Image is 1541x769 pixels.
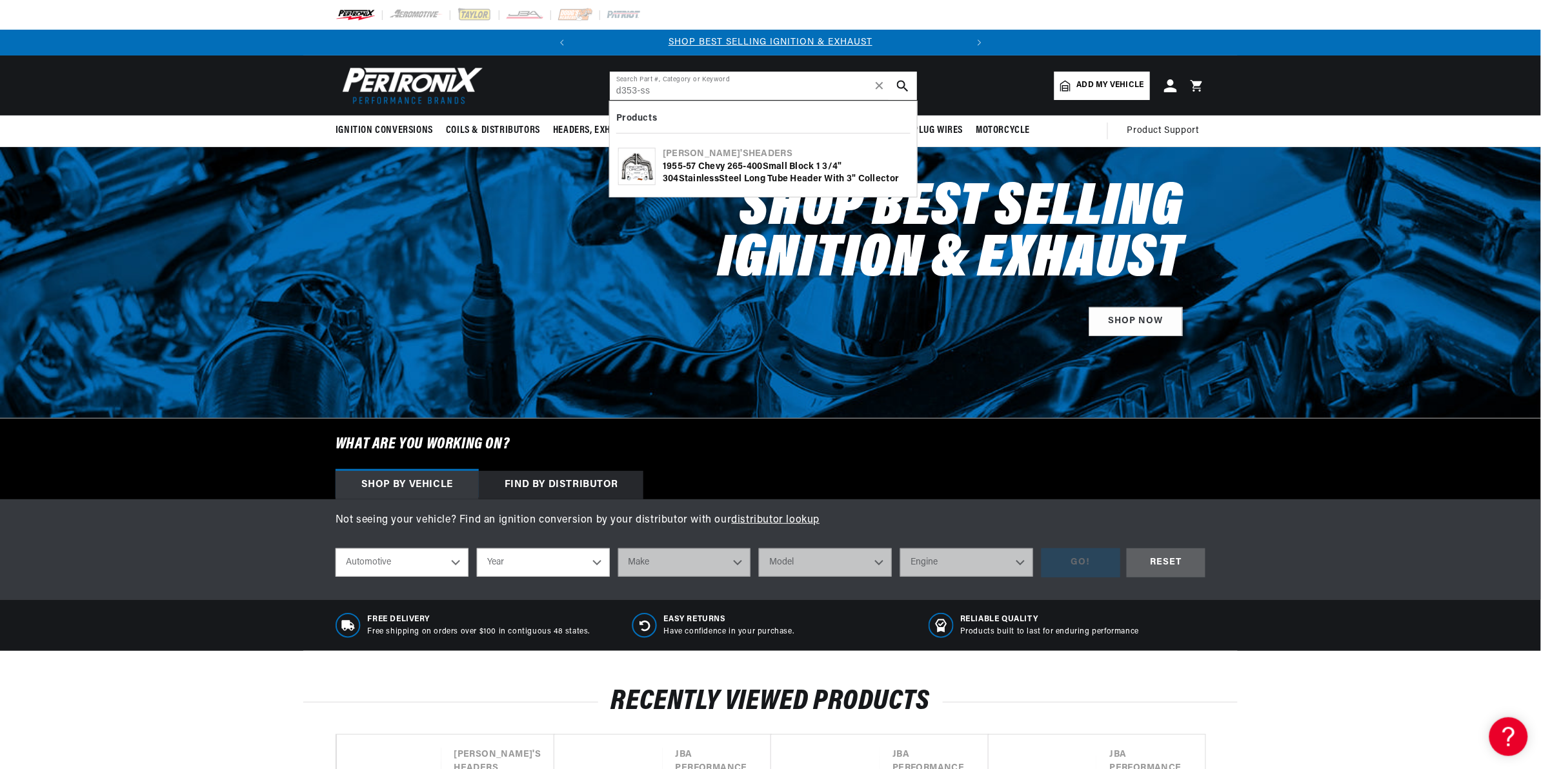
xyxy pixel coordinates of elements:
[889,72,917,100] button: search button
[336,471,479,499] div: Shop by vehicle
[439,115,547,146] summary: Coils & Distributors
[1089,307,1183,336] a: SHOP NOW
[960,614,1139,625] span: RELIABLE QUALITY
[679,174,685,184] b: S
[631,183,1183,286] h2: Shop Best Selling Ignition & Exhaust
[1127,548,1205,577] div: RESET
[878,115,970,146] summary: Spark Plug Wires
[616,114,657,123] b: Products
[368,614,590,625] span: Free Delivery
[967,30,992,55] button: Translation missing: en.sections.announcements.next_announcement
[669,37,872,47] a: SHOP BEST SELLING IGNITION & EXHAUST
[553,124,704,137] span: Headers, Exhausts & Components
[368,626,590,637] p: Free shipping on orders over $100 in contiguous 48 states.
[336,115,439,146] summary: Ignition Conversions
[1127,115,1205,146] summary: Product Support
[1054,72,1150,100] a: Add my vehicle
[336,124,433,137] span: Ignition Conversions
[575,35,967,50] div: Announcement
[763,162,769,172] b: S
[664,626,794,637] p: Have confidence in your purchase.
[719,174,725,184] b: S
[969,115,1036,146] summary: Motorcycle
[549,30,575,55] button: Translation missing: en.sections.announcements.previous_announcement
[303,30,1238,55] slideshow-component: Translation missing: en.sections.announcements.announcement_bar
[477,548,610,577] select: Year
[303,690,1238,714] h2: Recently Viewed Products
[743,149,749,159] b: s
[960,626,1139,637] p: Products built to last for enduring performance
[303,419,1238,470] h6: What are you working on?
[619,152,655,181] img: 1955-57 Chevy 265-400 Small Block 1 3/4" 304 Stainless Steel Long Tube Header with 3" Collector
[732,515,820,525] a: distributor lookup
[446,124,540,137] span: Coils & Distributors
[610,72,917,100] input: Search Part #, Category or Keyword
[759,548,892,577] select: Model
[575,35,967,50] div: 1 of 2
[336,512,1205,529] p: Not seeing your vehicle? Find an ignition conversion by your distributor with our
[1127,124,1199,138] span: Product Support
[1077,79,1144,92] span: Add my vehicle
[336,548,468,577] select: Ride Type
[618,548,751,577] select: Make
[663,161,909,186] div: 1955-57 Chevy 265-400 mall Block 1 3/4" 304 tainless teel Long Tube Header with 3" Collector
[336,63,484,108] img: Pertronix
[663,148,909,161] div: [PERSON_NAME]' Header
[885,124,963,137] span: Spark Plug Wires
[664,614,794,625] span: Easy Returns
[900,548,1033,577] select: Engine
[976,124,1030,137] span: Motorcycle
[547,115,710,146] summary: Headers, Exhausts & Components
[787,149,792,159] b: s
[479,471,643,499] div: Find by Distributor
